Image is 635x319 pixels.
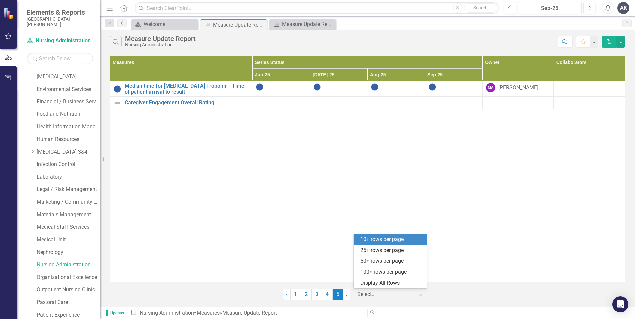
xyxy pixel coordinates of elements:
[290,289,301,300] a: 1
[313,83,321,91] img: No Information
[222,310,277,316] div: Measure Update Report
[125,100,249,106] a: Caregiver Engagement Overall Rating
[37,148,100,156] a: [MEDICAL_DATA] 3&4
[37,198,100,206] a: Marketing / Community Services
[37,211,100,219] a: Materials Management
[213,21,265,29] div: Measure Update Report
[37,86,100,93] a: Environmental Services
[37,98,100,106] a: Financial / Business Services
[425,81,482,97] td: Double-Click to Edit
[425,97,482,109] td: Double-Click to Edit
[37,261,100,269] a: Nursing Administration
[499,84,538,92] div: [PERSON_NAME]
[37,236,100,244] a: Medical Unit
[37,136,100,143] a: Human Resources
[133,20,196,28] a: Welcome
[27,37,93,45] a: Nursing Administration
[27,53,93,64] input: Search Below...
[37,161,100,168] a: Infection Control
[346,291,348,297] span: ›
[144,20,196,28] div: Welcome
[37,123,100,131] a: Health Information Management
[360,268,423,276] div: 100+ rows per page
[37,311,100,319] a: Patient Experience
[37,299,100,306] a: Pastoral Care
[37,186,100,193] a: Legal / Risk Management
[113,99,121,107] img: Not Defined
[27,8,93,16] span: Elements & Reports
[617,2,629,14] button: AK
[333,289,343,300] span: 5
[125,35,196,42] div: Measure Update Report
[486,83,495,92] div: NM
[360,236,423,243] div: 10+ rows per page
[131,309,362,317] div: » »
[140,310,194,316] a: Nursing Administration
[473,5,488,10] span: Search
[252,97,310,109] td: Double-Click to Edit
[367,97,425,109] td: Double-Click to Edit
[367,81,425,97] td: Double-Click to Edit
[286,291,288,297] span: ‹
[125,83,249,95] a: Median time for [MEDICAL_DATA] Troponin - Time of patient arrival to result
[37,110,100,118] a: Food and Nutrition
[464,3,497,13] button: Search
[37,286,100,294] a: Outpatient Nursing Clinic
[256,83,264,91] img: No Information
[360,257,423,265] div: 50+ rows per page
[360,279,423,287] div: Display All Rows
[271,20,334,28] a: Measure Update Report
[37,274,100,281] a: Organizational Excellence
[312,289,322,300] a: 3
[197,310,220,316] a: Measures
[428,83,436,91] img: No Information
[106,310,127,316] span: Updater
[113,85,121,93] img: No Information
[110,81,252,97] td: Double-Click to Edit Right Click for Context Menu
[252,81,310,97] td: Double-Click to Edit
[125,42,196,47] div: Nursing Administration
[360,247,423,254] div: 25+ rows per page
[37,249,100,256] a: Nephrology
[520,4,579,12] div: Sep-25
[301,289,312,300] a: 2
[37,223,100,231] a: Medical Staff Services
[110,97,252,109] td: Double-Click to Edit Right Click for Context Menu
[612,296,628,312] div: Open Intercom Messenger
[310,81,367,97] td: Double-Click to Edit
[37,173,100,181] a: Laboratory
[3,7,16,20] img: ClearPoint Strategy
[310,97,367,109] td: Double-Click to Edit
[27,16,93,27] small: [GEOGRAPHIC_DATA][PERSON_NAME]
[322,289,333,300] a: 4
[282,20,334,28] div: Measure Update Report
[135,2,499,14] input: Search ClearPoint...
[518,2,582,14] button: Sep-25
[37,73,100,81] a: [MEDICAL_DATA]
[371,83,379,91] img: No Information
